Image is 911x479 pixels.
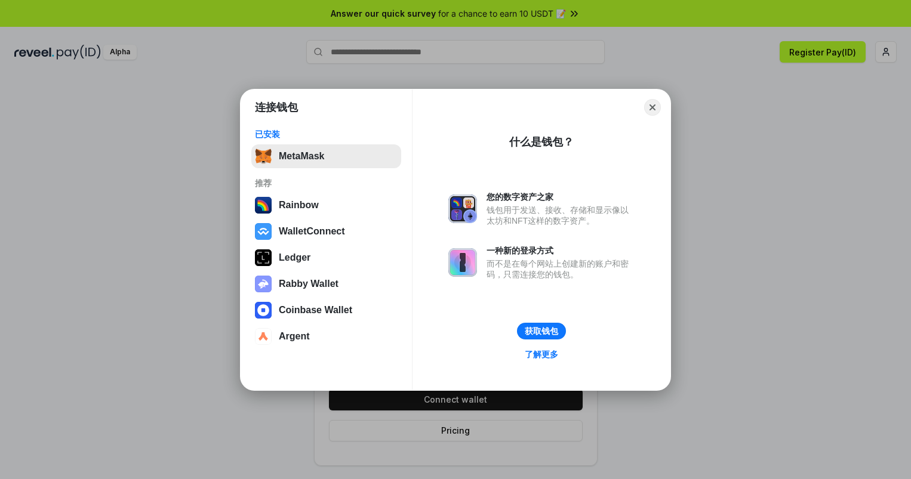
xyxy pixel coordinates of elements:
div: 钱包用于发送、接收、存储和显示像以太坊和NFT这样的数字资产。 [487,205,635,226]
img: svg+xml,%3Csvg%20width%3D%2228%22%20height%3D%2228%22%20viewBox%3D%220%200%2028%2028%22%20fill%3D... [255,328,272,345]
img: svg+xml,%3Csvg%20xmlns%3D%22http%3A%2F%2Fwww.w3.org%2F2000%2Fsvg%22%20width%3D%2228%22%20height%3... [255,249,272,266]
div: MetaMask [279,151,324,162]
div: WalletConnect [279,226,345,237]
div: Coinbase Wallet [279,305,352,316]
button: Argent [251,325,401,348]
button: Rainbow [251,193,401,217]
img: svg+xml,%3Csvg%20width%3D%22120%22%20height%3D%22120%22%20viewBox%3D%220%200%20120%20120%22%20fil... [255,197,272,214]
div: 您的数字资产之家 [487,191,635,202]
div: 而不是在每个网站上创建新的账户和密码，只需连接您的钱包。 [487,258,635,280]
h1: 连接钱包 [255,100,298,115]
button: Coinbase Wallet [251,298,401,322]
button: 获取钱包 [517,323,566,339]
a: 了解更多 [518,347,565,362]
div: Argent [279,331,310,342]
div: 获取钱包 [525,326,558,336]
div: 一种新的登录方式 [487,245,635,256]
div: Rainbow [279,200,319,211]
div: 什么是钱包？ [509,135,574,149]
img: svg+xml,%3Csvg%20xmlns%3D%22http%3A%2F%2Fwww.w3.org%2F2000%2Fsvg%22%20fill%3D%22none%22%20viewBox... [448,194,477,223]
div: Ledger [279,252,310,263]
button: Rabby Wallet [251,272,401,296]
button: Close [644,99,661,116]
div: 已安装 [255,129,398,140]
div: Rabby Wallet [279,279,338,289]
img: svg+xml,%3Csvg%20fill%3D%22none%22%20height%3D%2233%22%20viewBox%3D%220%200%2035%2033%22%20width%... [255,148,272,165]
img: svg+xml,%3Csvg%20width%3D%2228%22%20height%3D%2228%22%20viewBox%3D%220%200%2028%2028%22%20fill%3D... [255,302,272,319]
img: svg+xml,%3Csvg%20xmlns%3D%22http%3A%2F%2Fwww.w3.org%2F2000%2Fsvg%22%20fill%3D%22none%22%20viewBox... [448,248,477,277]
img: svg+xml,%3Csvg%20xmlns%3D%22http%3A%2F%2Fwww.w3.org%2F2000%2Fsvg%22%20fill%3D%22none%22%20viewBox... [255,276,272,292]
div: 了解更多 [525,349,558,360]
button: MetaMask [251,144,401,168]
button: WalletConnect [251,220,401,243]
img: svg+xml,%3Csvg%20width%3D%2228%22%20height%3D%2228%22%20viewBox%3D%220%200%2028%2028%22%20fill%3D... [255,223,272,240]
button: Ledger [251,246,401,270]
div: 推荐 [255,178,398,188]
